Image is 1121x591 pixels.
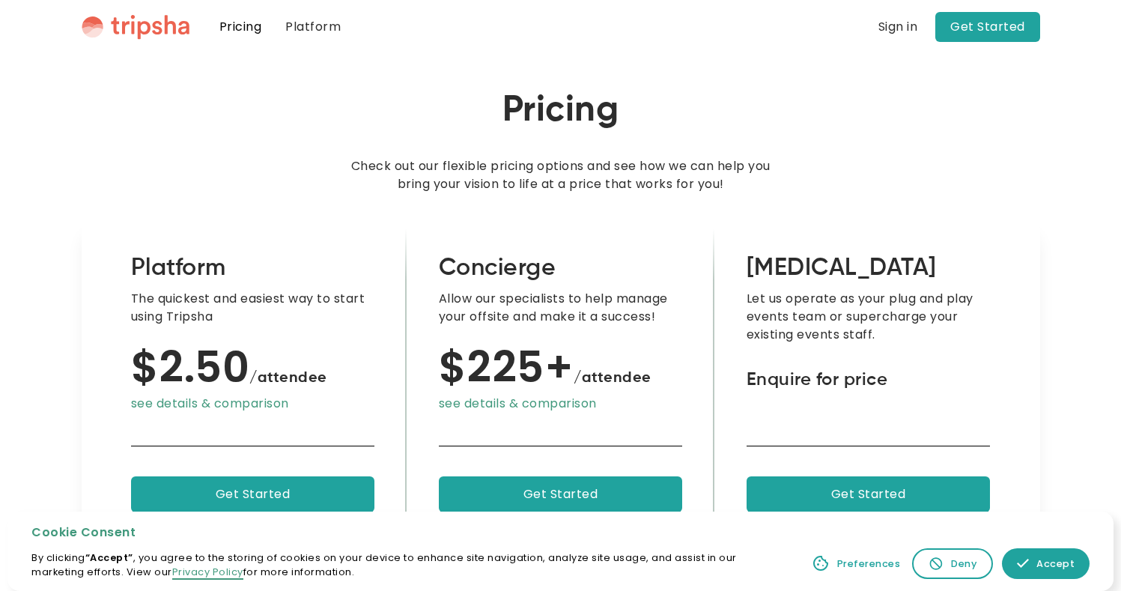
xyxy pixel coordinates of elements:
[878,18,918,36] a: Sign in
[85,551,133,564] strong: “Accept”
[439,368,683,389] div: $225+
[878,21,918,33] div: Sign in
[131,476,375,512] a: Get Started
[1002,548,1090,579] a: Accept
[837,557,901,571] div: Preferences
[747,290,991,344] div: Let us operate as your plug and play events team or supercharge your existing events staff.
[439,368,683,413] a: $225+/attendeesee details & comparison
[31,551,785,579] p: By clicking , you agree to the storing of cookies on your device to enhance site navigation, anal...
[935,12,1040,42] a: Get Started
[82,14,189,40] a: home
[912,548,993,579] a: Deny
[809,548,904,579] a: Preferences
[439,290,683,326] div: Allow our specialists to help manage your offsite and make it a success!
[345,157,777,193] p: Check out our flexible pricing options and see how we can help you bring your vision to life at a...
[951,557,976,571] div: Deny
[502,90,619,133] h1: Pricing
[131,290,375,326] div: The quickest and easiest way to start using Tripsha
[172,566,243,580] a: Privacy Policy
[1036,557,1075,571] div: Accept
[131,368,375,389] div: $2.50
[439,476,683,512] a: Get Started
[747,368,991,393] div: Enquire for price
[574,371,651,386] span: /attendee
[31,524,785,542] div: Cookie Consent
[249,371,327,386] span: /attendee
[747,253,991,285] h2: [MEDICAL_DATA]
[439,395,683,413] div: see details & comparison
[131,368,375,413] a: $2.50/attendeesee details & comparison
[131,253,375,285] h2: Platform
[131,395,375,413] div: see details & comparison
[439,253,683,285] h2: Concierge
[82,14,189,40] img: Tripsha Logo
[747,476,991,512] a: Get Started
[1017,557,1029,569] img: allow icon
